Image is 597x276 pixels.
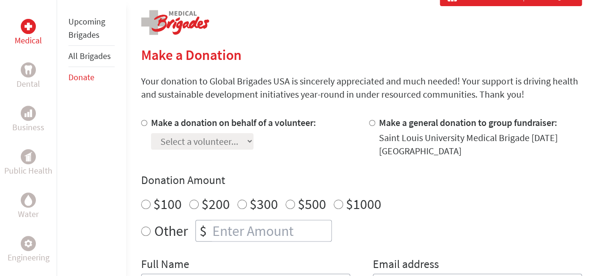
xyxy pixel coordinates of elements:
div: Saint Louis University Medical Brigade [DATE] [GEOGRAPHIC_DATA] [379,131,582,158]
p: Business [12,121,44,134]
input: Enter Amount [210,220,331,241]
p: Dental [17,77,40,91]
img: Dental [25,65,32,74]
p: Medical [15,34,42,47]
a: Donate [68,72,94,83]
label: Make a donation on behalf of a volunteer: [151,117,316,128]
a: Upcoming Brigades [68,16,105,40]
img: logo-medical.png [141,10,209,35]
a: Public HealthPublic Health [4,149,52,177]
div: Public Health [21,149,36,164]
a: WaterWater [18,192,39,221]
li: All Brigades [68,46,115,67]
img: Business [25,109,32,117]
label: $1000 [346,195,381,213]
div: $ [196,220,210,241]
a: BusinessBusiness [12,106,44,134]
img: Medical [25,23,32,30]
label: $100 [153,195,182,213]
label: $300 [250,195,278,213]
h4: Donation Amount [141,173,582,188]
p: Water [18,208,39,221]
h2: Make a Donation [141,46,582,63]
li: Upcoming Brigades [68,11,115,46]
label: Full Name [141,257,189,274]
p: Engineering [8,251,50,264]
p: Public Health [4,164,52,177]
a: All Brigades [68,50,111,61]
label: Other [154,220,188,242]
a: DentalDental [17,62,40,91]
label: $500 [298,195,326,213]
a: MedicalMedical [15,19,42,47]
img: Public Health [25,152,32,161]
img: Engineering [25,240,32,247]
label: Email address [373,257,439,274]
p: Your donation to Global Brigades USA is sincerely appreciated and much needed! Your support is dr... [141,75,582,101]
li: Donate [68,67,115,88]
label: $200 [202,195,230,213]
div: Business [21,106,36,121]
div: Water [21,192,36,208]
div: Dental [21,62,36,77]
a: EngineeringEngineering [8,236,50,264]
div: Engineering [21,236,36,251]
div: Medical [21,19,36,34]
img: Water [25,194,32,205]
label: Make a general donation to group fundraiser: [379,117,557,128]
